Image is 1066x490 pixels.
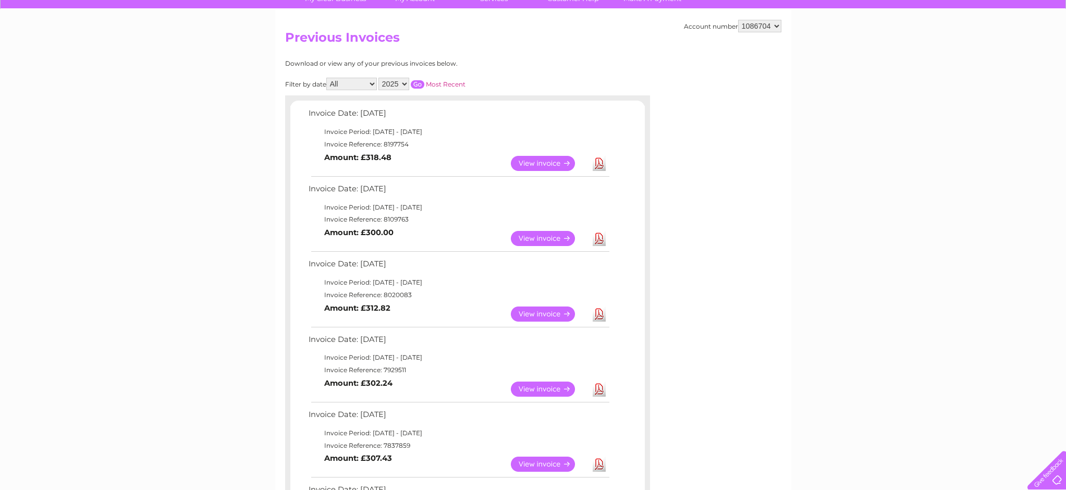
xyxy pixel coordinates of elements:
[426,80,465,88] a: Most Recent
[938,44,969,52] a: Telecoms
[997,44,1022,52] a: Contact
[306,427,611,439] td: Invoice Period: [DATE] - [DATE]
[306,439,611,452] td: Invoice Reference: 7837859
[306,106,611,126] td: Invoice Date: [DATE]
[306,138,611,151] td: Invoice Reference: 8197754
[593,156,606,171] a: Download
[324,153,391,162] b: Amount: £318.48
[285,78,559,90] div: Filter by date
[684,20,781,32] div: Account number
[1032,44,1056,52] a: Log out
[511,382,587,397] a: View
[306,408,611,427] td: Invoice Date: [DATE]
[306,213,611,226] td: Invoice Reference: 8109763
[511,156,587,171] a: View
[593,382,606,397] a: Download
[511,307,587,322] a: View
[306,333,611,352] td: Invoice Date: [DATE]
[306,351,611,364] td: Invoice Period: [DATE] - [DATE]
[869,5,941,18] a: 0333 014 3131
[909,44,932,52] a: Energy
[306,182,611,201] td: Invoice Date: [DATE]
[324,303,390,313] b: Amount: £312.82
[511,457,587,472] a: View
[593,457,606,472] a: Download
[883,44,902,52] a: Water
[593,307,606,322] a: Download
[511,231,587,246] a: View
[306,289,611,301] td: Invoice Reference: 8020083
[306,126,611,138] td: Invoice Period: [DATE] - [DATE]
[324,378,393,388] b: Amount: £302.24
[306,276,611,289] td: Invoice Period: [DATE] - [DATE]
[593,231,606,246] a: Download
[306,201,611,214] td: Invoice Period: [DATE] - [DATE]
[324,454,392,463] b: Amount: £307.43
[287,6,780,51] div: Clear Business is a trading name of Verastar Limited (registered in [GEOGRAPHIC_DATA] No. 3667643...
[324,228,394,237] b: Amount: £300.00
[306,364,611,376] td: Invoice Reference: 7929511
[306,257,611,276] td: Invoice Date: [DATE]
[285,30,781,50] h2: Previous Invoices
[38,27,91,59] img: logo.png
[975,44,990,52] a: Blog
[285,60,559,67] div: Download or view any of your previous invoices below.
